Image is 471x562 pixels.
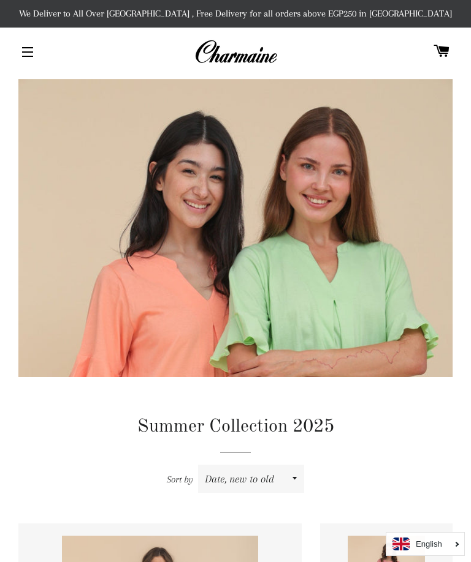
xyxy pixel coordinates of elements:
[18,414,453,440] h1: Summer Collection 2025
[392,538,458,550] a: English
[167,474,193,485] span: Sort by
[416,540,442,548] i: English
[194,39,277,66] img: Charmaine Egypt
